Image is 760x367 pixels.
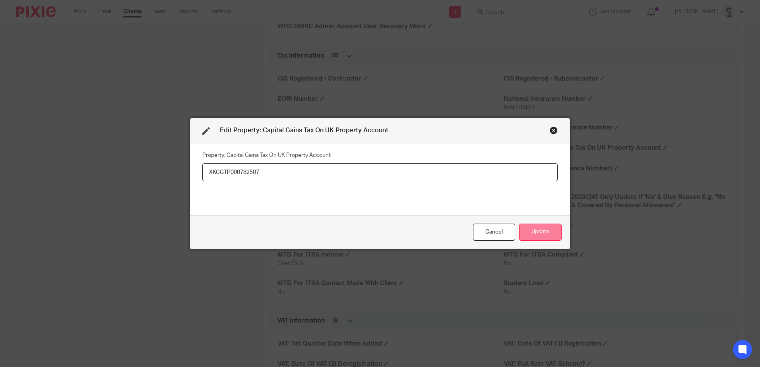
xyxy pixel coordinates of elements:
[202,163,558,181] input: Property: Capital Gains Tax On UK Property Account
[519,224,562,241] button: Update
[473,224,515,241] div: Close this dialog window
[550,126,558,134] div: Close this dialog window
[220,127,388,133] span: Edit Property: Capital Gains Tax On UK Property Account
[202,151,331,159] label: Property: Capital Gains Tax On UK Property Account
